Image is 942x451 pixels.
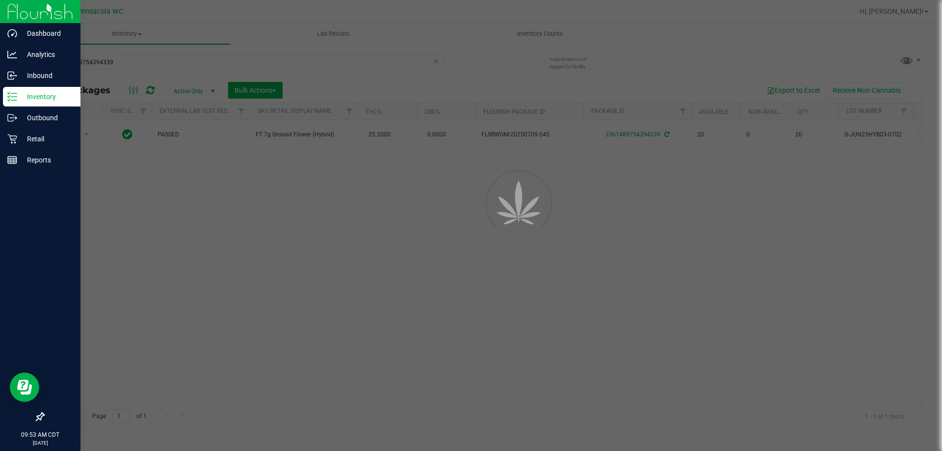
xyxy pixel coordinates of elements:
[17,27,76,39] p: Dashboard
[7,50,17,59] inline-svg: Analytics
[17,154,76,166] p: Reports
[17,91,76,103] p: Inventory
[7,28,17,38] inline-svg: Dashboard
[4,439,76,447] p: [DATE]
[7,155,17,165] inline-svg: Reports
[17,70,76,81] p: Inbound
[7,134,17,144] inline-svg: Retail
[17,49,76,60] p: Analytics
[7,113,17,123] inline-svg: Outbound
[17,112,76,124] p: Outbound
[7,71,17,80] inline-svg: Inbound
[4,430,76,439] p: 09:53 AM CDT
[17,133,76,145] p: Retail
[7,92,17,102] inline-svg: Inventory
[10,372,39,402] iframe: Resource center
